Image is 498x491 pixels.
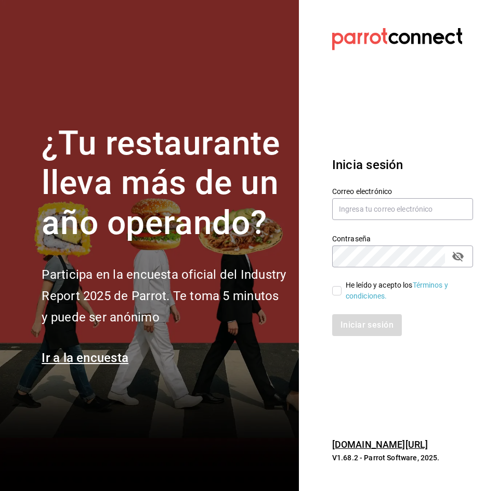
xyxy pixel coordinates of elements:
[42,351,128,365] a: Ir a la encuesta
[332,198,473,220] input: Ingresa tu correo electrónico
[332,439,428,450] a: [DOMAIN_NAME][URL]
[346,281,448,300] a: Términos y condiciones.
[346,280,465,302] div: He leído y acepto los
[42,124,286,243] h1: ¿Tu restaurante lleva más de un año operando?
[332,453,473,463] p: V1.68.2 - Parrot Software, 2025.
[42,264,286,328] h2: Participa en la encuesta oficial del Industry Report 2025 de Parrot. Te toma 5 minutos y puede se...
[449,248,467,265] button: passwordField
[332,187,473,195] label: Correo electrónico
[332,156,473,174] h3: Inicia sesión
[332,235,473,242] label: Contraseña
